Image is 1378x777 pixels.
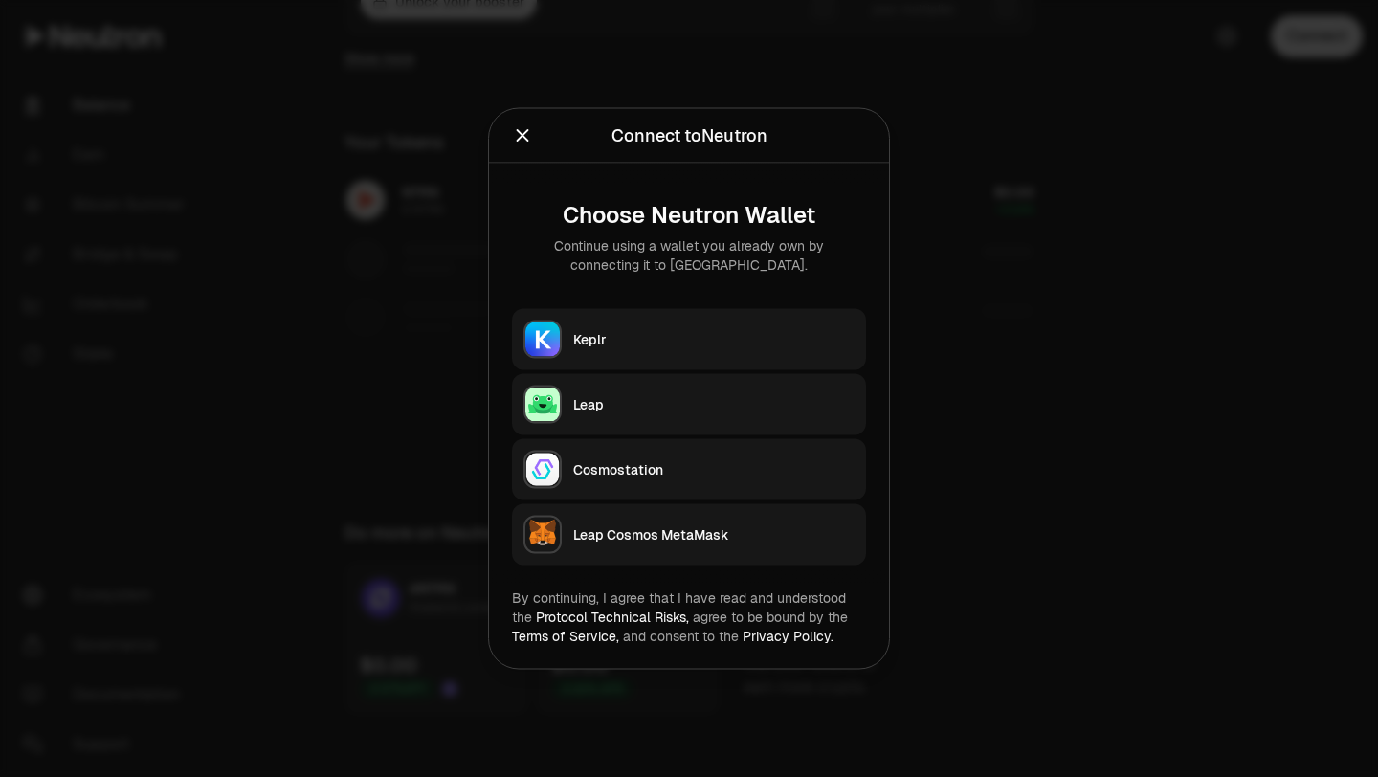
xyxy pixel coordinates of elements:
[512,309,866,370] button: KeplrKeplr
[525,388,560,422] img: Leap
[573,460,855,479] div: Cosmostation
[525,322,560,357] img: Keplr
[525,518,560,552] img: Leap Cosmos MetaMask
[512,588,866,646] div: By continuing, I agree that I have read and understood the agree to be bound by the and consent t...
[512,628,619,645] a: Terms of Service,
[573,330,855,349] div: Keplr
[512,504,866,566] button: Leap Cosmos MetaMaskLeap Cosmos MetaMask
[743,628,833,645] a: Privacy Policy.
[527,236,851,275] div: Continue using a wallet you already own by connecting it to [GEOGRAPHIC_DATA].
[527,202,851,229] div: Choose Neutron Wallet
[512,374,866,435] button: LeapLeap
[573,525,855,544] div: Leap Cosmos MetaMask
[573,395,855,414] div: Leap
[512,122,533,149] button: Close
[611,122,767,149] div: Connect to Neutron
[525,453,560,487] img: Cosmostation
[536,609,689,626] a: Protocol Technical Risks,
[512,439,866,500] button: CosmostationCosmostation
